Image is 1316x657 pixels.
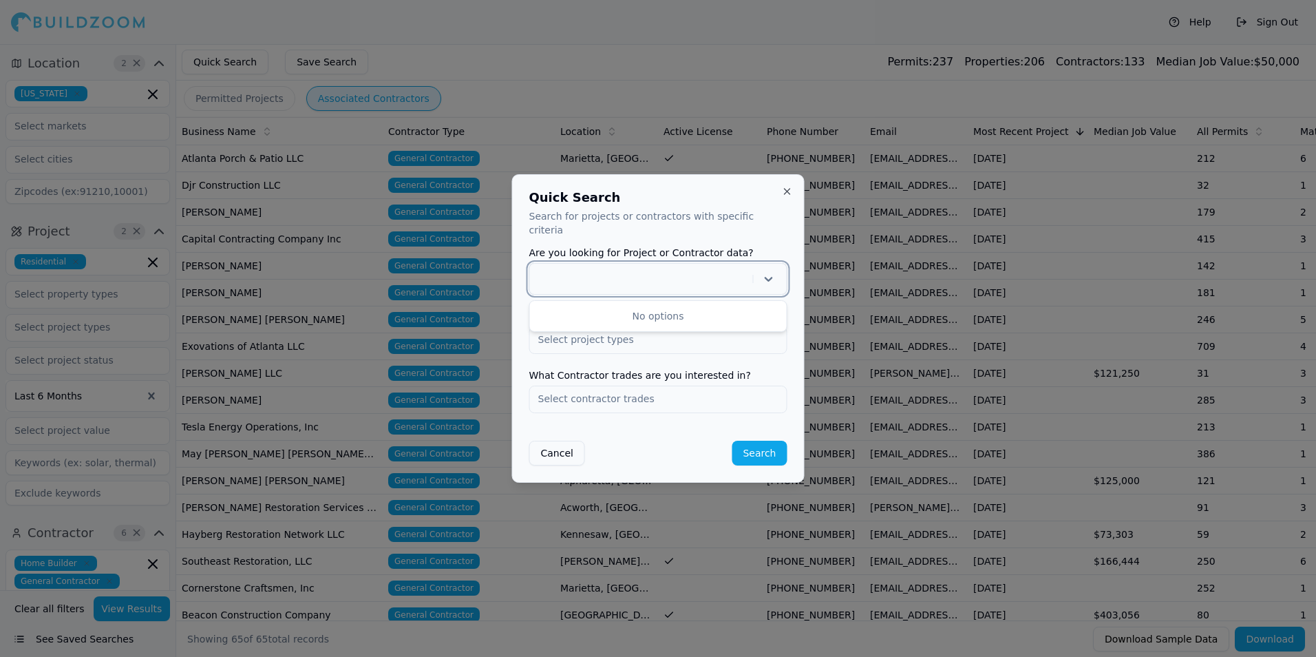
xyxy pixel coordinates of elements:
[529,248,787,258] label: Are you looking for Project or Contractor data?
[530,386,787,411] input: Select contractor trades
[529,209,787,237] p: Search for projects or contractors with specific criteria
[530,327,787,352] input: Select project types
[529,191,787,204] h2: Quick Search
[529,371,787,380] label: What Contractor trades are you interested in?
[529,441,585,466] button: Cancel
[732,441,787,466] button: Search
[530,304,787,328] div: No options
